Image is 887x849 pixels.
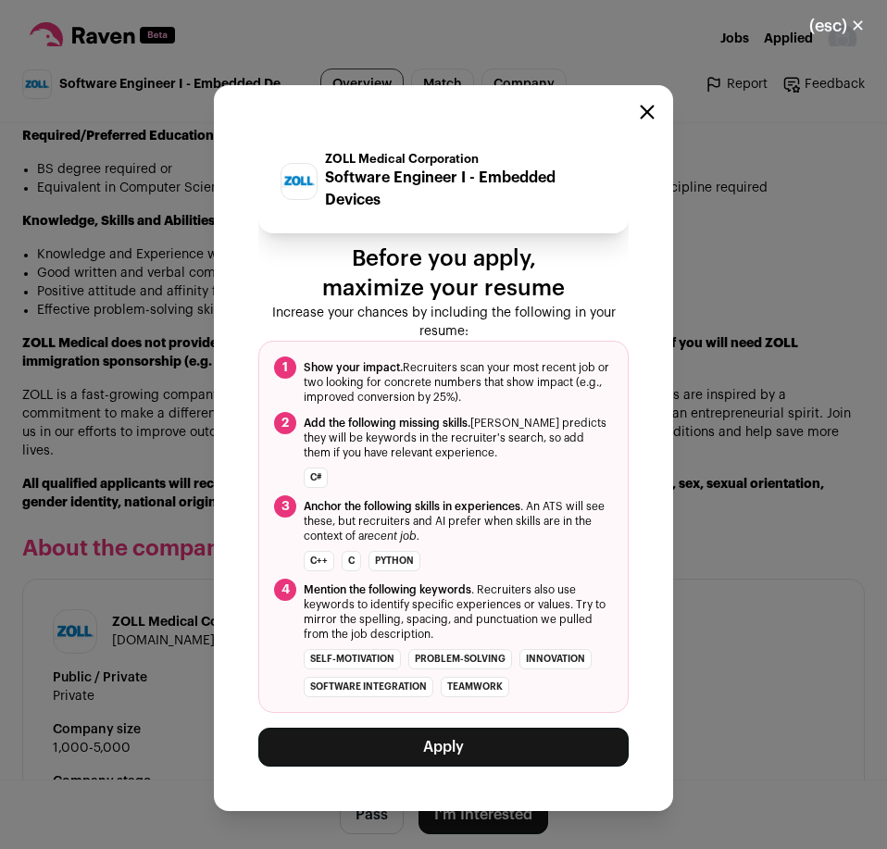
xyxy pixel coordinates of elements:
[640,105,655,119] button: Close modal
[787,6,887,46] button: Close modal
[325,152,606,167] p: ZOLL Medical Corporation
[274,495,296,518] span: 3
[304,582,613,642] span: . Recruiters also use keywords to identify specific experiences or values. Try to mirror the spel...
[519,649,592,669] li: innovation
[258,304,629,341] p: Increase your chances by including the following in your resume:
[304,468,328,488] li: C#
[364,531,419,542] i: recent job.
[304,499,613,543] span: . An ATS will see these, but recruiters and AI prefer when skills are in the context of a
[304,416,613,460] span: [PERSON_NAME] predicts they will be keywords in the recruiter's search, so add them if you have r...
[325,167,606,211] p: Software Engineer I - Embedded Devices
[274,579,296,601] span: 4
[281,174,317,187] img: ab8c6085706a3f59a0fe4b2c13c6d73dd942035d7e6dad72cf6d46c1872d1ced.jpg
[258,728,629,767] button: Apply
[342,551,361,571] li: C
[304,418,470,429] span: Add the following missing skills.
[258,244,629,304] p: Before you apply, maximize your resume
[274,356,296,379] span: 1
[304,360,613,405] span: Recruiters scan your most recent job or two looking for concrete numbers that show impact (e.g., ...
[441,677,509,697] li: teamwork
[304,649,401,669] li: self-motivation
[304,677,433,697] li: software integration
[304,501,520,512] span: Anchor the following skills in experiences
[304,362,403,373] span: Show your impact.
[304,584,471,595] span: Mention the following keywords
[304,551,334,571] li: C++
[369,551,420,571] li: Python
[408,649,512,669] li: problem-solving
[274,412,296,434] span: 2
